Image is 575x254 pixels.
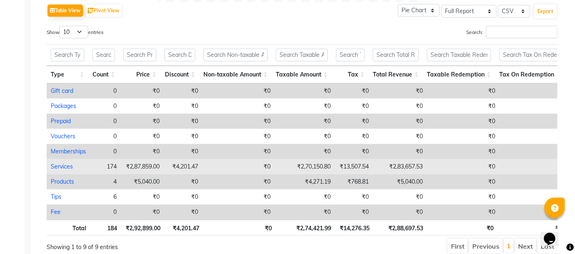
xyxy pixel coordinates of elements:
[276,220,336,236] th: ₹2,74,421.99
[47,4,83,17] button: Table View
[335,220,374,236] th: ₹14,276.35
[164,189,202,205] td: ₹0
[373,129,427,144] td: ₹0
[164,159,202,174] td: ₹4,201.47
[499,114,569,129] td: ₹0
[121,129,164,144] td: ₹0
[332,66,369,83] th: Tax: activate to sort column ascending
[164,174,202,189] td: ₹0
[47,238,253,252] div: Showing 1 to 9 of 9 entries
[202,83,275,99] td: ₹0
[272,66,332,83] th: Taxable Amount: activate to sort column ascending
[92,49,115,61] input: Search Count
[335,144,373,159] td: ₹0
[51,208,61,216] a: Fee
[466,26,557,38] label: Search:
[275,189,335,205] td: ₹0
[427,220,498,236] th: ₹0
[90,220,122,236] th: 184
[427,114,499,129] td: ₹0
[88,8,94,14] img: pivot.png
[335,189,373,205] td: ₹0
[275,174,335,189] td: ₹4,271.19
[88,66,120,83] th: Count: activate to sort column ascending
[121,189,164,205] td: ₹0
[275,129,335,144] td: ₹0
[165,220,203,236] th: ₹4,201.47
[427,83,499,99] td: ₹0
[47,66,88,83] th: Type: activate to sort column ascending
[373,189,427,205] td: ₹0
[507,242,511,250] a: 1
[199,66,272,83] th: Non-taxable Amount: activate to sort column ascending
[160,66,199,83] th: Discount: activate to sort column ascending
[51,102,76,110] a: Packages
[47,26,104,38] label: Show entries
[275,205,335,220] td: ₹0
[427,144,499,159] td: ₹0
[164,99,202,114] td: ₹0
[121,174,164,189] td: ₹5,040.00
[90,114,121,129] td: 0
[275,159,335,174] td: ₹2,70,150.80
[202,205,275,220] td: ₹0
[495,66,565,83] th: Tax On Redemption: activate to sort column ascending
[90,205,121,220] td: 0
[90,129,121,144] td: 0
[335,174,373,189] td: ₹768.81
[499,189,569,205] td: ₹0
[275,83,335,99] td: ₹0
[373,114,427,129] td: ₹0
[202,129,275,144] td: ₹0
[123,49,156,61] input: Search Price
[275,99,335,114] td: ₹0
[499,129,569,144] td: ₹0
[51,148,86,155] a: Memberships
[373,49,419,61] input: Search Total Revenue
[275,114,335,129] td: ₹0
[51,87,73,94] a: Gift card
[499,83,569,99] td: ₹0
[427,159,499,174] td: ₹0
[373,99,427,114] td: ₹0
[276,49,328,61] input: Search Taxable Amount
[51,193,61,200] a: Tips
[86,4,122,17] button: Pivot View
[165,49,195,61] input: Search Discount
[51,49,84,61] input: Search Type
[121,220,165,236] th: ₹2,92,899.00
[202,144,275,159] td: ₹0
[203,220,276,236] th: ₹0
[202,189,275,205] td: ₹0
[427,189,499,205] td: ₹0
[202,99,275,114] td: ₹0
[373,205,427,220] td: ₹0
[90,174,121,189] td: 4
[275,144,335,159] td: ₹0
[335,99,373,114] td: ₹0
[121,114,164,129] td: ₹0
[534,4,557,18] button: Export
[427,174,499,189] td: ₹0
[336,49,365,61] input: Search Tax
[427,129,499,144] td: ₹0
[121,83,164,99] td: ₹0
[90,159,121,174] td: 174
[499,49,561,61] input: Search Tax On Redemption
[121,144,164,159] td: ₹0
[164,114,202,129] td: ₹0
[202,114,275,129] td: ₹0
[499,205,569,220] td: ₹0
[121,159,164,174] td: ₹2,87,859.00
[90,144,121,159] td: 0
[164,129,202,144] td: ₹0
[121,205,164,220] td: ₹0
[499,174,569,189] td: ₹0
[202,174,275,189] td: ₹0
[335,129,373,144] td: ₹0
[498,220,567,236] th: ₹0
[203,49,268,61] input: Search Non-taxable Amount
[47,220,90,236] th: Total
[51,117,71,125] a: Prepaid
[427,205,499,220] td: ₹0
